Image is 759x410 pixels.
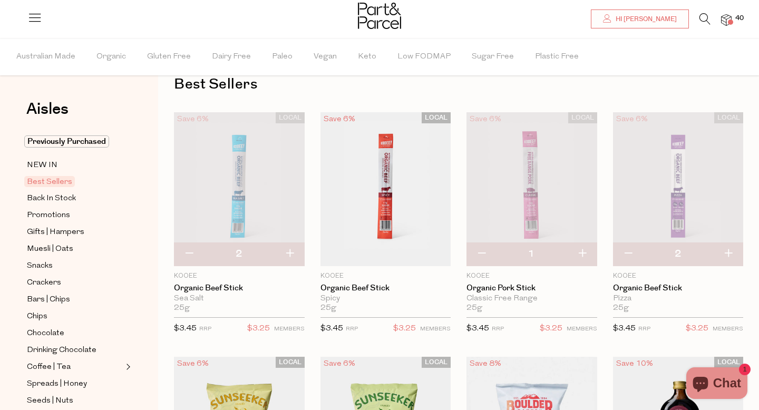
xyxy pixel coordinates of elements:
span: NEW IN [27,159,57,172]
div: Save 6% [174,357,212,371]
a: Hi [PERSON_NAME] [591,9,689,28]
a: Spreads | Honey [27,377,123,391]
span: Keto [358,38,376,75]
a: Chips [27,310,123,323]
div: Save 6% [320,112,358,126]
a: Previously Purchased [27,135,123,148]
span: Organic [96,38,126,75]
div: Save 6% [320,357,358,371]
img: Organic Beef Stick [174,112,305,266]
span: Bars | Chips [27,294,70,306]
a: Drinking Chocolate [27,344,123,357]
span: Crackers [27,277,61,289]
span: $3.25 [686,322,708,336]
span: Gifts | Hampers [27,226,84,239]
span: 40 [733,14,746,23]
p: KOOEE [174,271,305,281]
span: Chips [27,310,47,323]
span: Sugar Free [472,38,514,75]
p: KOOEE [613,271,744,281]
span: $3.25 [247,322,270,336]
small: MEMBERS [420,326,451,332]
a: Organic Pork Stick [466,284,597,293]
a: Muesli | Oats [27,242,123,256]
span: Best Sellers [24,176,75,187]
div: Save 10% [613,357,656,371]
div: Pizza [613,294,744,304]
small: RRP [346,326,358,332]
a: Back In Stock [27,192,123,205]
span: $3.25 [540,322,562,336]
a: Coffee | Tea [27,360,123,374]
span: Promotions [27,209,70,222]
img: Organic Beef Stick [320,112,451,266]
span: 25g [466,304,482,313]
div: Save 6% [174,112,212,126]
span: Aisles [26,97,69,121]
span: LOCAL [276,357,305,368]
a: Organic Beef Stick [174,284,305,293]
span: Coffee | Tea [27,361,71,374]
span: Hi [PERSON_NAME] [613,15,677,24]
small: MEMBERS [567,326,597,332]
div: Spicy [320,294,451,304]
div: Save 6% [613,112,651,126]
span: Seeds | Nuts [27,395,73,407]
span: Dairy Free [212,38,251,75]
span: 25g [320,304,336,313]
div: Save 6% [466,112,504,126]
span: LOCAL [568,112,597,123]
span: Low FODMAP [397,38,451,75]
a: Seeds | Nuts [27,394,123,407]
span: LOCAL [422,112,451,123]
div: Save 8% [466,357,504,371]
a: Crackers [27,276,123,289]
span: 25g [174,304,190,313]
span: $3.45 [466,325,489,333]
span: LOCAL [714,357,743,368]
span: Plastic Free [535,38,579,75]
span: $3.45 [174,325,197,333]
span: Gluten Free [147,38,191,75]
span: $3.45 [613,325,636,333]
a: NEW IN [27,159,123,172]
span: LOCAL [422,357,451,368]
p: KOOEE [466,271,597,281]
small: RRP [199,326,211,332]
span: Australian Made [16,38,75,75]
span: Drinking Chocolate [27,344,96,357]
img: Organic Beef Stick [613,112,744,266]
p: KOOEE [320,271,451,281]
span: Paleo [272,38,293,75]
inbox-online-store-chat: Shopify online store chat [683,367,751,402]
a: Chocolate [27,327,123,340]
a: Organic Beef Stick [320,284,451,293]
span: LOCAL [276,112,305,123]
span: Snacks [27,260,53,272]
span: Chocolate [27,327,64,340]
span: Spreads | Honey [27,378,87,391]
h1: Best Sellers [174,72,743,96]
span: LOCAL [714,112,743,123]
a: Best Sellers [27,175,123,188]
a: Promotions [27,209,123,222]
a: Bars | Chips [27,293,123,306]
button: Expand/Collapse Coffee | Tea [123,360,131,373]
span: Back In Stock [27,192,76,205]
small: MEMBERS [274,326,305,332]
a: Organic Beef Stick [613,284,744,293]
span: Previously Purchased [24,135,109,148]
span: Vegan [314,38,337,75]
img: Part&Parcel [358,3,401,29]
div: Classic Free Range [466,294,597,304]
img: Organic Pork Stick [466,112,597,266]
span: $3.25 [393,322,416,336]
a: 40 [721,14,732,25]
span: Muesli | Oats [27,243,73,256]
small: RRP [638,326,650,332]
small: MEMBERS [713,326,743,332]
a: Snacks [27,259,123,272]
div: Sea Salt [174,294,305,304]
span: 25g [613,304,629,313]
a: Gifts | Hampers [27,226,123,239]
